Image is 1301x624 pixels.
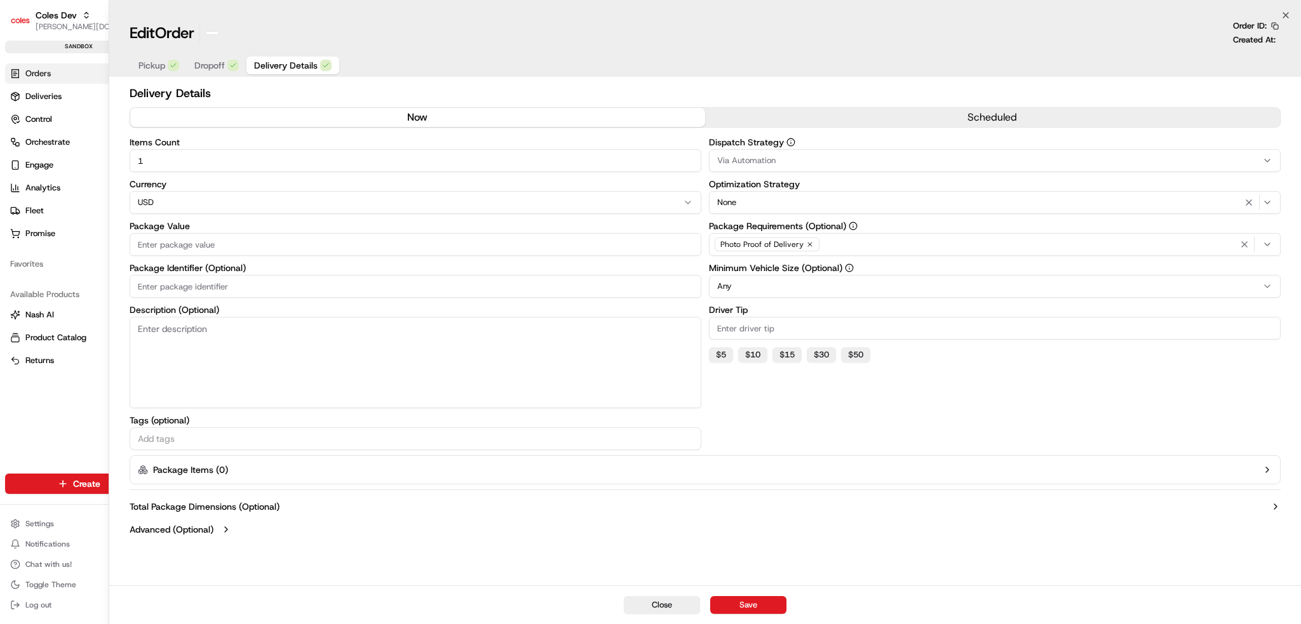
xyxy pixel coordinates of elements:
[130,138,701,147] label: Items Count
[8,179,102,202] a: 📗Knowledge Base
[705,108,1280,127] button: scheduled
[130,84,1281,102] h2: Delivery Details
[130,233,701,256] input: Enter package value
[709,191,1281,214] button: None
[1233,34,1276,46] p: Created At:
[130,149,701,172] input: Enter items count
[772,347,802,362] button: $15
[717,155,776,166] span: Via Automation
[845,263,854,272] button: Minimum Vehicle Size (Optional)
[102,179,209,202] a: 💻API Documentation
[120,184,204,197] span: API Documentation
[135,431,696,446] input: Add tags
[13,51,231,71] p: Welcome 👋
[709,317,1281,340] input: Enter driver tip
[25,184,97,197] span: Knowledge Base
[720,239,804,249] span: Photo Proof of Delivery
[709,180,1281,189] label: Optimization Strategy
[130,455,1281,484] button: Package Items (0)
[709,149,1281,172] button: Via Automation
[710,596,786,614] button: Save
[13,13,38,38] img: Nash
[717,197,736,208] span: None
[738,347,767,362] button: $10
[130,263,701,272] label: Package Identifier (Optional)
[709,233,1281,256] button: Photo Proof of Delivery
[709,347,733,362] button: $5
[709,305,1281,314] label: Driver Tip
[130,305,701,314] label: Description (Optional)
[126,215,154,225] span: Pylon
[13,121,36,144] img: 1736555255976-a54dd68f-1ca7-489b-9aae-adbdc363a1c4
[13,185,23,196] div: 📗
[1233,20,1267,32] p: Order ID:
[130,275,701,298] input: Enter package identifier
[33,82,229,95] input: Got a question? Start typing here...
[43,134,161,144] div: We're available if you need us!
[624,596,700,614] button: Close
[849,222,858,230] button: Package Requirements (Optional)
[138,59,165,72] span: Pickup
[130,180,701,189] label: Currency
[153,463,228,476] label: Package Items ( 0 )
[130,416,701,425] label: Tags (optional)
[709,263,1281,272] label: Minimum Vehicle Size (Optional)
[807,347,836,362] button: $30
[841,347,870,362] button: $50
[107,185,118,196] div: 💻
[194,59,225,72] span: Dropoff
[155,23,194,43] span: Order
[130,523,213,536] label: Advanced (Optional)
[709,138,1281,147] label: Dispatch Strategy
[130,108,705,127] button: now
[90,215,154,225] a: Powered byPylon
[130,500,280,513] label: Total Package Dimensions (Optional)
[130,523,1281,536] button: Advanced (Optional)
[786,138,795,147] button: Dispatch Strategy
[130,222,701,230] label: Package Value
[130,23,194,43] h1: Edit
[254,59,318,72] span: Delivery Details
[216,125,231,140] button: Start new chat
[709,222,1281,230] label: Package Requirements (Optional)
[43,121,208,134] div: Start new chat
[130,500,1281,513] button: Total Package Dimensions (Optional)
